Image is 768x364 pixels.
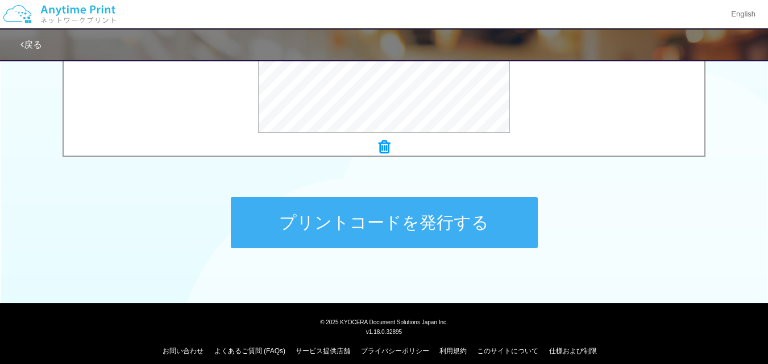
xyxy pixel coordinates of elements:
a: 利用規約 [439,347,467,355]
a: よくあるご質問 (FAQs) [214,347,285,355]
a: 仕様および制限 [549,347,597,355]
a: このサイトについて [477,347,538,355]
a: お問い合わせ [163,347,204,355]
a: 戻る [20,40,42,49]
a: サービス提供店舗 [296,347,350,355]
span: © 2025 KYOCERA Document Solutions Japan Inc. [320,318,448,325]
a: プライバシーポリシー [361,347,429,355]
button: プリントコードを発行する [231,197,538,248]
span: v1.18.0.32895 [366,328,402,335]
